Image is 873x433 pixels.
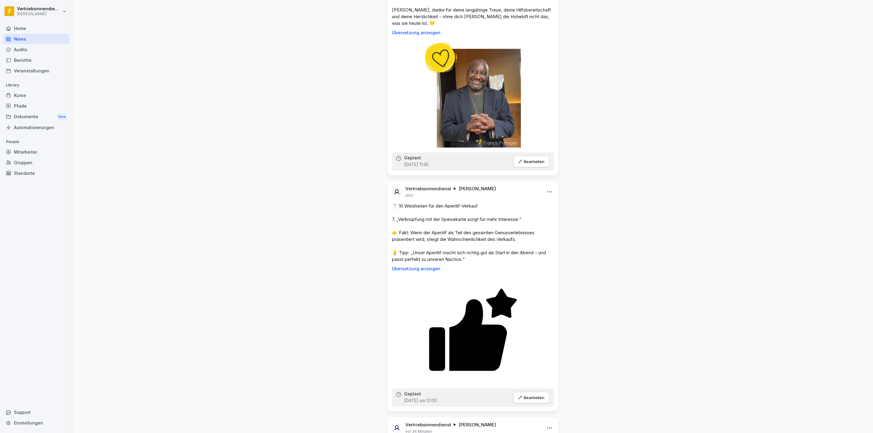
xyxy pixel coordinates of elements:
[3,157,69,168] a: Gruppen
[405,422,451,428] p: Vertriebsinnendienst
[424,40,521,148] img: tzyzib99loz9o7yigwispgp7.png
[3,111,69,122] div: Dokumente
[392,203,554,263] p: 🍸 10 Weisheiten für den Aperitif-Verkauf 7. „Verknüpfung mit der Speisekarte sorgt für mehr Inter...
[513,392,550,403] button: Bearbeiten
[404,398,437,404] p: [DATE] um 12:00
[3,34,69,44] a: News
[404,162,429,168] p: [DATE] 11:45
[405,186,451,192] p: Vertriebsinnendienst
[459,186,496,192] p: [PERSON_NAME]
[3,147,69,157] a: Mitarbeiter
[404,391,421,396] p: Geplant
[419,276,527,384] img: j4g9j6ifclgr3eb4gxkjhevq.png
[459,422,496,428] p: [PERSON_NAME]
[513,156,550,167] button: Bearbeiten
[17,12,61,16] p: [PERSON_NAME]
[17,6,61,12] p: Vertriebsinnendienst
[3,407,69,418] div: Support
[3,168,69,178] a: Standorte
[392,30,554,35] p: Übersetzung anzeigen
[3,23,69,34] a: Home
[392,266,554,271] p: Übersetzung anzeigen
[524,159,544,164] p: Bearbeiten
[3,111,69,122] a: DokumenteNew
[3,65,69,76] a: Veranstaltungen
[3,90,69,101] a: Kurse
[3,137,69,147] p: People
[524,395,544,400] p: Bearbeiten
[3,122,69,133] a: Automatisierungen
[3,101,69,111] a: Pfade
[3,418,69,428] a: Einstellungen
[57,113,67,120] div: New
[404,155,421,160] p: Geplant
[405,193,413,198] p: jetzt
[3,80,69,90] p: Library
[3,55,69,65] a: Berichte
[3,44,69,55] a: Audits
